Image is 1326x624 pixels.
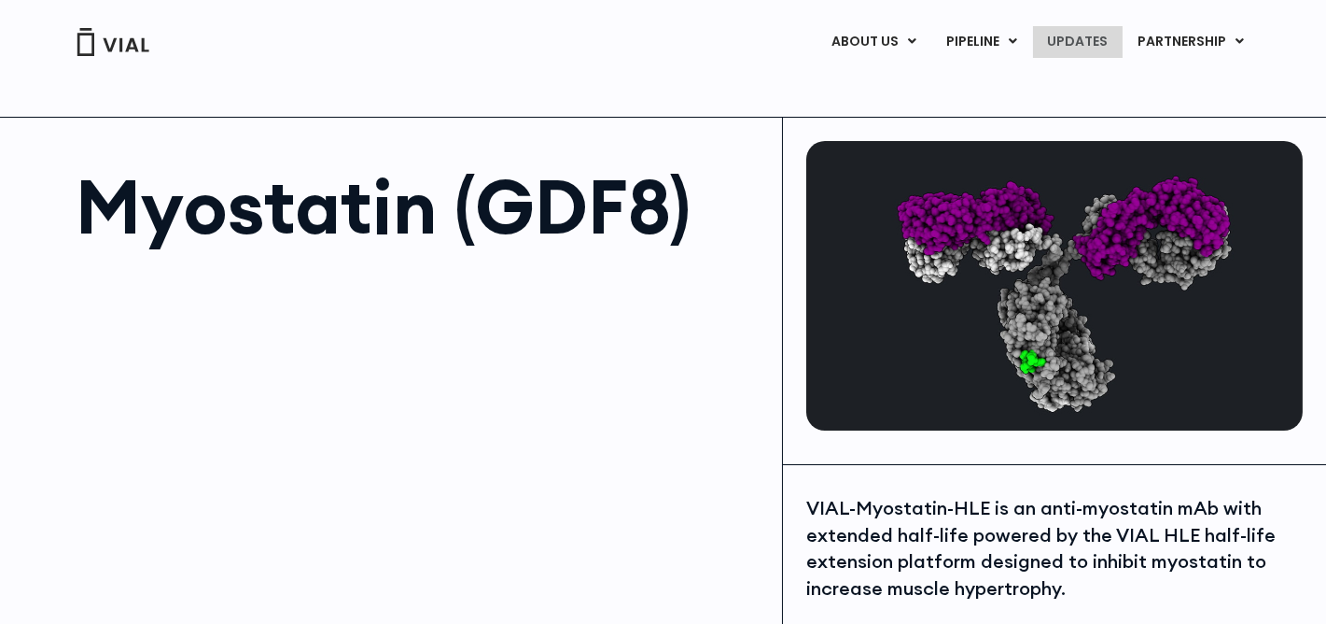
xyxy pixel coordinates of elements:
h1: Myostatin (GDF8) [76,169,763,244]
img: Vial Logo [76,28,150,56]
a: PIPELINEMenu Toggle [932,26,1032,58]
a: UPDATES [1033,26,1123,58]
a: ABOUT USMenu Toggle [817,26,931,58]
div: VIAL-Myostatin-HLE is an anti-myostatin mAb with extended half-life powered by the VIAL HLE half-... [806,495,1303,602]
a: PARTNERSHIPMenu Toggle [1124,26,1260,58]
